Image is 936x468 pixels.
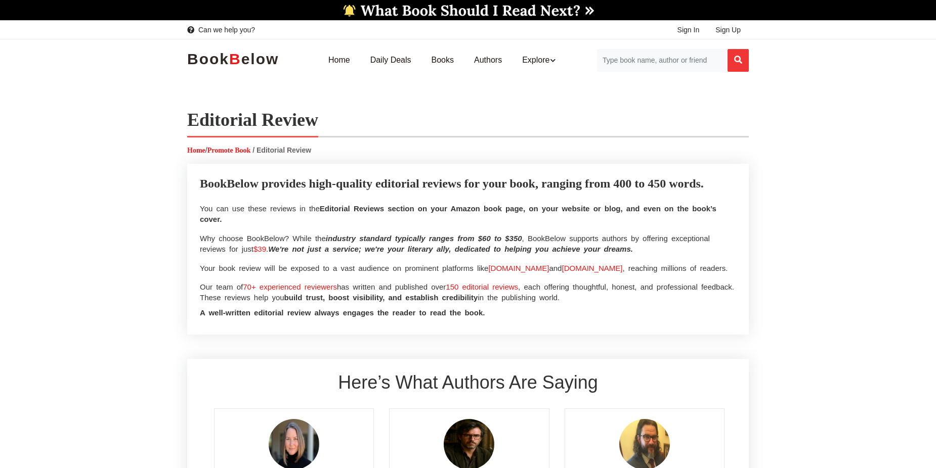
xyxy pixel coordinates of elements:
p: A well-written editorial review always engages the reader to read the book. [200,307,736,318]
a: Can we help you? [187,25,255,35]
p: Why choose BookBelow? While the , BookBelow supports authors by offering exceptional reviews for ... [200,233,736,255]
input: Search for Books [597,49,728,72]
span: build trust, boost visibility, and establish credibility [284,293,478,302]
b: B [229,51,241,67]
span: 70+ experienced reviewers [243,283,337,291]
span: / Editorial Review [252,146,311,154]
a: Authors [464,44,512,76]
a: Explore [512,44,566,76]
h2: Here’s What Authors Are Saying [200,371,736,393]
h1: Editorial Review [187,109,318,137]
a: Home [318,44,360,76]
span: [DOMAIN_NAME] [562,264,622,272]
i: industry standard typically ranges from $60 to $350 [326,234,522,243]
a: Books [421,44,464,76]
span: 150 editorial reviews [446,283,518,291]
a: Promote Book [207,147,251,154]
span: $39 [253,245,266,253]
p: Your book review will be exposed to a vast audience on prominent platforms like and , reaching mi... [200,263,736,273]
span: Editorial Reviews section on your Amazon book page, on your website or blog, and even on the book... [200,204,716,223]
p: BookBelow provides high-quality editorial reviews for your book, ranging from 400 to 450 words. [200,176,736,191]
button: Search [728,49,749,72]
a: BookBelow [187,49,279,73]
p: / [187,145,749,156]
i: We're not just a service; we're your literary ally, dedicated to helping you achieve your dreams. [268,245,633,253]
span: [DOMAIN_NAME] [488,264,549,272]
a: Sign In [669,21,708,39]
p: Our team of has written and published over , each offering thoughtful, honest, and professional f... [200,282,736,303]
a: Daily Deals [360,44,421,76]
a: Sign Up [707,21,749,39]
p: You can use these reviews in the [200,203,736,225]
a: Home [187,147,205,154]
span: Sign Up [715,26,741,34]
span: Sign In [677,26,700,34]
